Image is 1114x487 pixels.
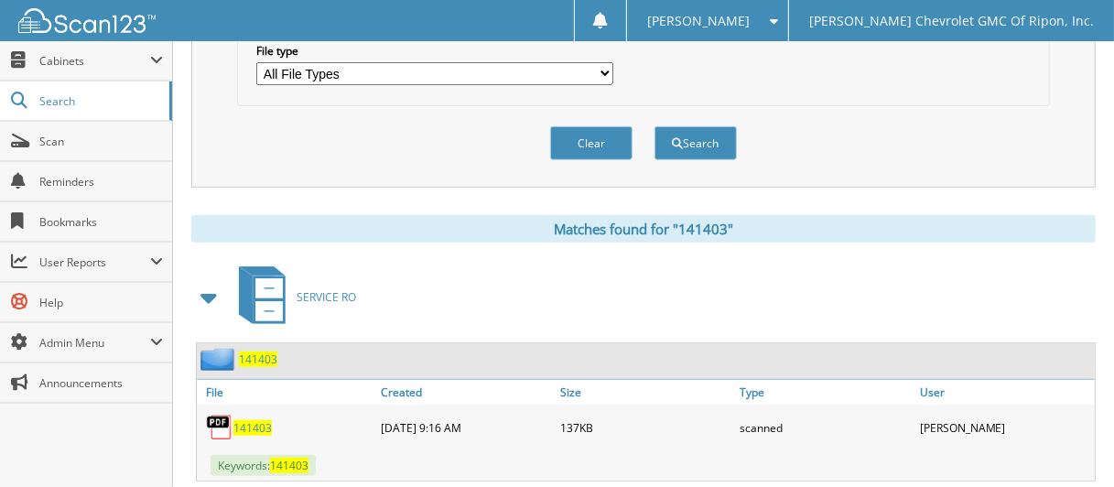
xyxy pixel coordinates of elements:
div: scanned [736,409,915,446]
img: scan123-logo-white.svg [18,8,156,33]
span: Bookmarks [39,214,163,230]
img: folder2.png [200,348,239,371]
div: Matches found for "141403" [191,215,1096,243]
div: [DATE] 9:16 AM [376,409,556,446]
a: File [197,380,376,405]
span: Admin Menu [39,335,150,351]
span: Search [39,93,160,109]
span: Cabinets [39,53,150,69]
img: PDF.png [206,414,233,441]
a: 141403 [233,420,272,436]
span: Help [39,295,163,310]
button: Clear [550,126,633,160]
a: Created [376,380,556,405]
a: Size [556,380,735,405]
iframe: Chat Widget [1022,399,1114,487]
span: Reminders [39,174,163,189]
label: File type [256,43,612,59]
span: [PERSON_NAME] [648,16,751,27]
a: 141403 [239,352,277,367]
div: [PERSON_NAME] [915,409,1095,446]
span: Keywords: [211,455,316,476]
span: [PERSON_NAME] Chevrolet GMC Of Ripon, Inc. [809,16,1094,27]
div: 137KB [556,409,735,446]
span: 141403 [270,458,308,473]
span: Scan [39,134,163,149]
span: SERVICE RO [297,289,356,305]
span: Announcements [39,375,163,391]
a: User [915,380,1095,405]
span: User Reports [39,254,150,270]
a: SERVICE RO [228,261,356,333]
a: Type [736,380,915,405]
button: Search [654,126,737,160]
